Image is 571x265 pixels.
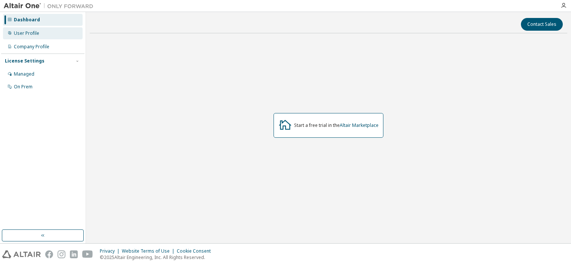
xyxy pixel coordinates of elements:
div: Start a free trial in the [294,122,379,128]
img: instagram.svg [58,250,65,258]
div: Dashboard [14,17,40,23]
div: Privacy [100,248,122,254]
div: Company Profile [14,44,49,50]
img: facebook.svg [45,250,53,258]
div: Website Terms of Use [122,248,177,254]
button: Contact Sales [521,18,563,31]
a: Altair Marketplace [340,122,379,128]
img: Altair One [4,2,97,10]
img: altair_logo.svg [2,250,41,258]
div: Managed [14,71,34,77]
div: License Settings [5,58,44,64]
div: Cookie Consent [177,248,215,254]
img: youtube.svg [82,250,93,258]
div: User Profile [14,30,39,36]
img: linkedin.svg [70,250,78,258]
p: © 2025 Altair Engineering, Inc. All Rights Reserved. [100,254,215,261]
div: On Prem [14,84,33,90]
